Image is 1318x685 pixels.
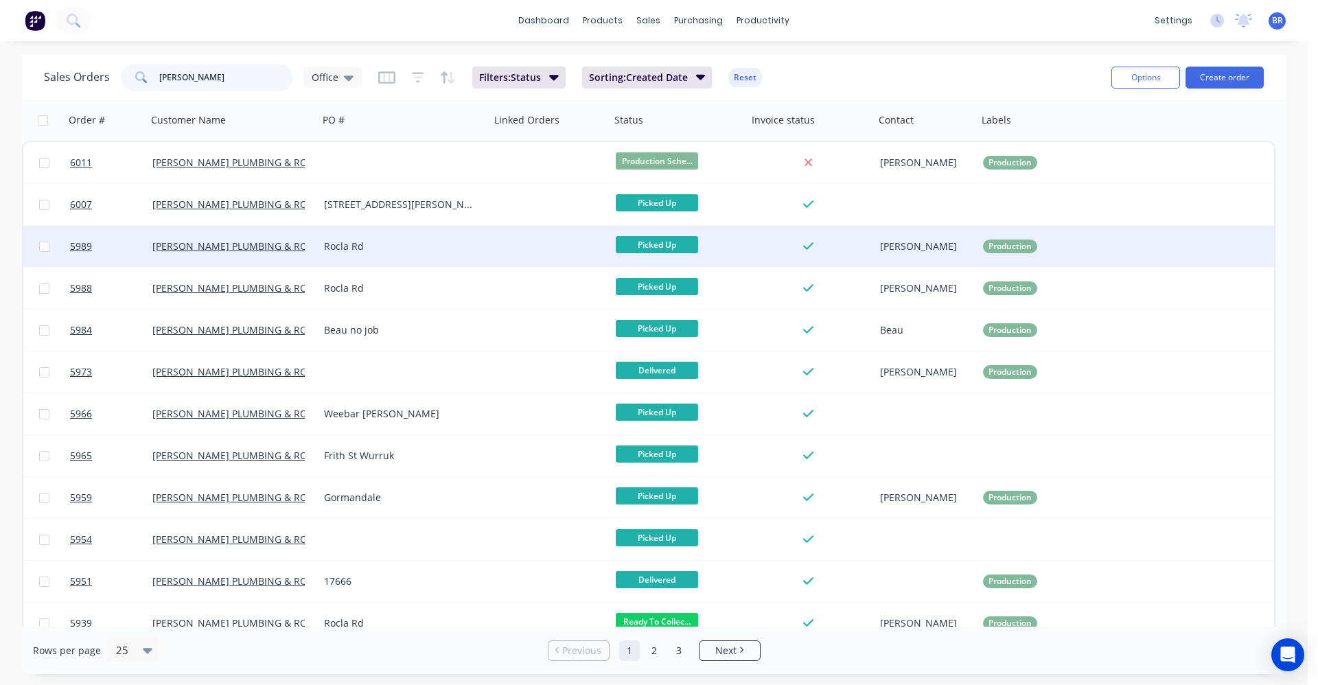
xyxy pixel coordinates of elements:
[880,616,967,630] div: [PERSON_NAME]
[70,435,152,476] a: 5965
[983,365,1037,379] button: Production
[988,281,1032,295] span: Production
[70,281,92,295] span: 5988
[983,281,1037,295] button: Production
[324,574,476,588] div: 17666
[69,113,105,127] div: Order #
[152,491,398,504] a: [PERSON_NAME] PLUMBING & ROOFING PRO PTY LTD
[511,10,576,31] a: dashboard
[1148,10,1199,31] div: settings
[988,240,1032,253] span: Production
[70,156,92,170] span: 6011
[616,445,698,463] span: Picked Up
[479,71,541,84] span: Filters: Status
[730,10,796,31] div: productivity
[1272,14,1283,27] span: BR
[70,310,152,351] a: 5984
[25,10,45,31] img: Factory
[880,156,967,170] div: [PERSON_NAME]
[70,533,92,546] span: 5954
[152,449,398,462] a: [PERSON_NAME] PLUMBING & ROOFING PRO PTY LTD
[324,407,476,421] div: Weebar [PERSON_NAME]
[324,491,476,504] div: Gormandale
[616,487,698,504] span: Picked Up
[70,393,152,434] a: 5966
[983,574,1037,588] button: Production
[152,323,398,336] a: [PERSON_NAME] PLUMBING & ROOFING PRO PTY LTD
[70,603,152,644] a: 5939
[669,640,689,661] a: Page 3
[70,226,152,267] a: 5989
[70,519,152,560] a: 5954
[562,644,601,658] span: Previous
[70,449,92,463] span: 5965
[614,113,643,127] div: Status
[324,281,476,295] div: Rocla Rd
[70,574,92,588] span: 5951
[576,10,629,31] div: products
[988,491,1032,504] span: Production
[70,491,92,504] span: 5959
[152,156,398,169] a: [PERSON_NAME] PLUMBING & ROOFING PRO PTY LTD
[70,184,152,225] a: 6007
[752,113,815,127] div: Invoice status
[616,194,698,211] span: Picked Up
[616,152,698,170] span: Production Sche...
[152,574,398,588] a: [PERSON_NAME] PLUMBING & ROOFING PRO PTY LTD
[70,323,92,337] span: 5984
[324,616,476,630] div: Rocla Rd
[323,113,345,127] div: PO #
[152,407,398,420] a: [PERSON_NAME] PLUMBING & ROOFING PRO PTY LTD
[152,533,398,546] a: [PERSON_NAME] PLUMBING & ROOFING PRO PTY LTD
[324,240,476,253] div: Rocla Rd
[619,640,640,661] a: Page 1 is your current page
[1186,67,1264,89] button: Create order
[472,67,566,89] button: Filters:Status
[1271,638,1304,671] div: Open Intercom Messenger
[616,529,698,546] span: Picked Up
[667,10,730,31] div: purchasing
[988,323,1032,337] span: Production
[616,613,698,630] span: Ready To Collec...
[70,616,92,630] span: 5939
[728,68,762,87] button: Reset
[152,198,398,211] a: [PERSON_NAME] PLUMBING & ROOFING PRO PTY LTD
[494,113,559,127] div: Linked Orders
[982,113,1011,127] div: Labels
[312,70,338,84] span: Office
[44,71,110,84] h1: Sales Orders
[152,281,398,294] a: [PERSON_NAME] PLUMBING & ROOFING PRO PTY LTD
[70,561,152,602] a: 5951
[988,616,1032,630] span: Production
[324,449,476,463] div: Frith St Wurruk
[983,323,1037,337] button: Production
[715,644,737,658] span: Next
[880,365,967,379] div: [PERSON_NAME]
[880,281,967,295] div: [PERSON_NAME]
[324,323,476,337] div: Beau no job
[542,640,766,661] ul: Pagination
[152,616,398,629] a: [PERSON_NAME] PLUMBING & ROOFING PRO PTY LTD
[582,67,713,89] button: Sorting:Created Date
[880,240,967,253] div: [PERSON_NAME]
[983,616,1037,630] button: Production
[70,268,152,309] a: 5988
[324,198,476,211] div: [STREET_ADDRESS][PERSON_NAME]
[152,365,398,378] a: [PERSON_NAME] PLUMBING & ROOFING PRO PTY LTD
[70,407,92,421] span: 5966
[629,10,667,31] div: sales
[880,491,967,504] div: [PERSON_NAME]
[988,156,1032,170] span: Production
[700,644,760,658] a: Next page
[616,236,698,253] span: Picked Up
[983,491,1037,504] button: Production
[988,574,1032,588] span: Production
[70,365,92,379] span: 5973
[616,404,698,421] span: Picked Up
[70,240,92,253] span: 5989
[70,142,152,183] a: 6011
[1111,67,1180,89] button: Options
[616,278,698,295] span: Picked Up
[616,320,698,337] span: Picked Up
[70,477,152,518] a: 5959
